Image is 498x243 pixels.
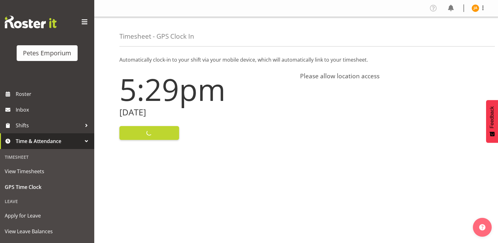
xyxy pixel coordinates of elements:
h1: 5:29pm [119,72,293,106]
div: Leave [2,195,93,208]
p: Automatically clock-in to your shift via your mobile device, which will automatically link to you... [119,56,473,64]
button: Feedback - Show survey [486,100,498,143]
a: View Timesheets [2,163,93,179]
span: View Leave Balances [5,227,90,236]
span: Apply for Leave [5,211,90,220]
span: Inbox [16,105,91,114]
a: GPS Time Clock [2,179,93,195]
span: Shifts [16,121,82,130]
span: View Timesheets [5,167,90,176]
img: jeseryl-armstrong10788.jpg [472,4,479,12]
h2: [DATE] [119,108,293,117]
img: help-xxl-2.png [479,224,485,230]
h4: Please allow location access [300,72,473,80]
span: Time & Attendance [16,136,82,146]
span: Feedback [489,106,495,128]
span: Roster [16,89,91,99]
img: Rosterit website logo [5,16,57,28]
a: Apply for Leave [2,208,93,224]
a: View Leave Balances [2,224,93,239]
div: Petes Emporium [23,48,71,58]
div: Timesheet [2,151,93,163]
span: GPS Time Clock [5,182,90,192]
h4: Timesheet - GPS Clock In [119,33,194,40]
